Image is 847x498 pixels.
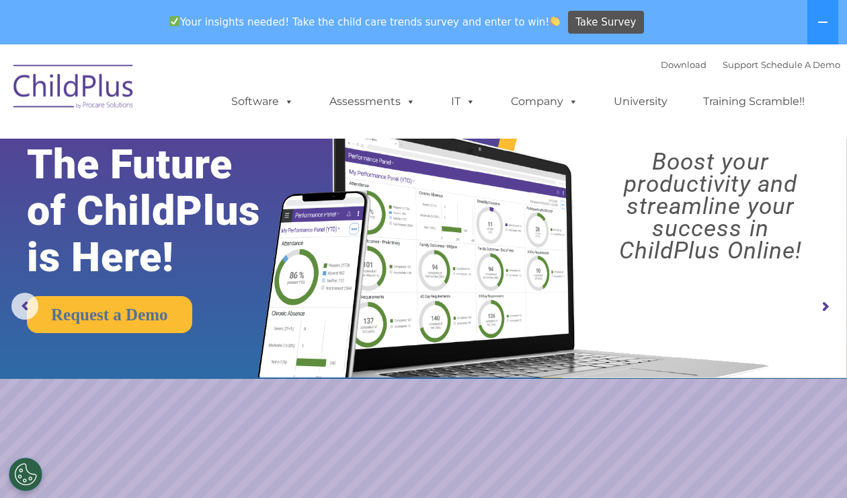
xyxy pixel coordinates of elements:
[7,55,141,122] img: ChildPlus by Procare Solutions
[27,141,297,281] rs-layer: The Future of ChildPlus is Here!
[575,11,636,34] span: Take Survey
[690,88,818,115] a: Training Scramble!!
[187,144,244,154] span: Phone number
[661,59,707,70] a: Download
[187,89,228,99] span: Last name
[163,9,566,35] span: Your insights needed! Take the child care trends survey and enter to win!
[761,59,840,70] a: Schedule A Demo
[585,151,836,262] rs-layer: Boost your productivity and streamline your success in ChildPlus Online!
[316,88,429,115] a: Assessments
[169,16,179,26] img: ✅
[27,296,192,333] a: Request a Demo
[550,16,560,26] img: 👏
[661,59,840,70] font: |
[438,88,489,115] a: IT
[723,59,758,70] a: Support
[568,11,644,34] a: Take Survey
[9,458,42,491] button: Cookies Settings
[497,88,592,115] a: Company
[218,88,307,115] a: Software
[600,88,681,115] a: University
